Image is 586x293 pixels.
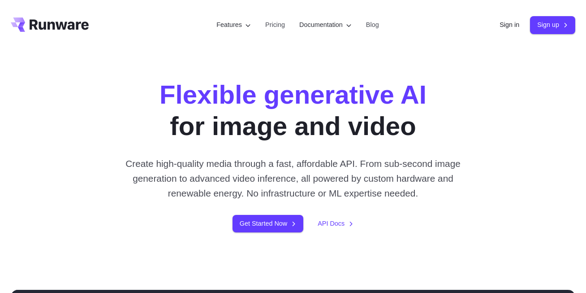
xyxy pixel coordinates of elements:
[233,215,303,232] a: Get Started Now
[159,80,427,109] strong: Flexible generative AI
[366,20,379,30] a: Blog
[318,219,353,229] a: API Docs
[265,20,285,30] a: Pricing
[500,20,519,30] a: Sign in
[216,20,251,30] label: Features
[299,20,352,30] label: Documentation
[159,79,427,142] h1: for image and video
[112,156,474,201] p: Create high-quality media through a fast, affordable API. From sub-second image generation to adv...
[530,16,575,34] a: Sign up
[11,17,89,32] a: Go to /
